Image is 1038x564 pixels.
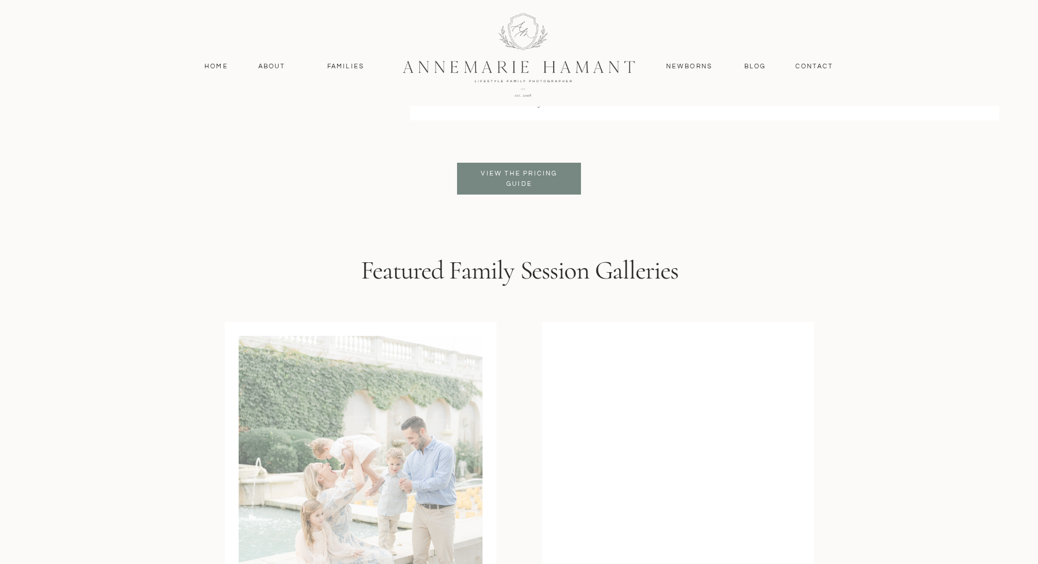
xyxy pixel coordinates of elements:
a: Blog [741,61,769,72]
a: Families [320,61,372,72]
a: About [255,61,288,72]
a: Newborns [661,61,717,72]
h3: Featured Family Session Galleries [310,255,728,292]
a: Home [199,61,233,72]
a: contact [789,61,839,72]
a: View the pricing guide [472,169,566,189]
